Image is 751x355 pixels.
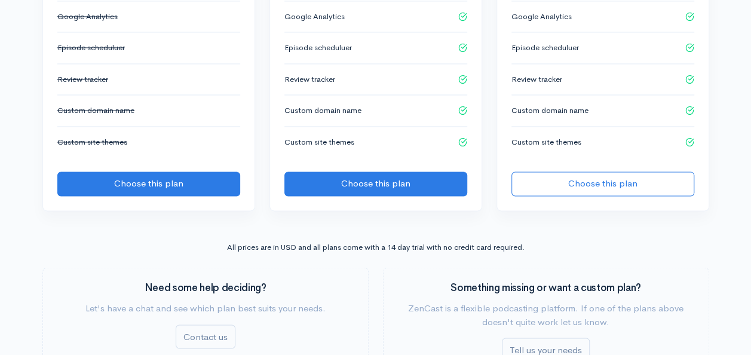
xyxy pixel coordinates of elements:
[57,301,354,315] p: Let's have a chat and see which plan best suits your needs.
[284,172,467,196] button: Choose this plan
[57,11,118,22] s: Google Analytics
[398,301,694,328] p: ZenCast is a flexible podcasting platform. If one of the plans above doesn't quite work let us know.
[511,136,581,148] small: Custom site themes
[57,137,127,147] s: Custom site themes
[57,282,354,293] h3: Need some help deciding?
[57,42,125,53] s: Episode scheduluer
[511,11,572,23] small: Google Analytics
[284,74,335,85] small: Review tracker
[511,105,588,117] small: Custom domain name
[284,42,352,54] small: Episode scheduluer
[227,241,525,252] small: All prices are in USD and all plans come with a 14 day trial with no credit card required.
[398,282,694,293] h3: Something missing or want a custom plan?
[57,74,108,84] s: Review tracker
[284,11,345,23] small: Google Analytics
[511,74,562,85] small: Review tracker
[176,325,235,349] a: Contact us
[57,172,240,196] button: Choose this plan
[511,172,694,196] button: Choose this plan
[284,136,354,148] small: Custom site themes
[511,42,579,54] small: Episode scheduluer
[57,105,134,115] s: Custom domain name
[284,105,361,117] small: Custom domain name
